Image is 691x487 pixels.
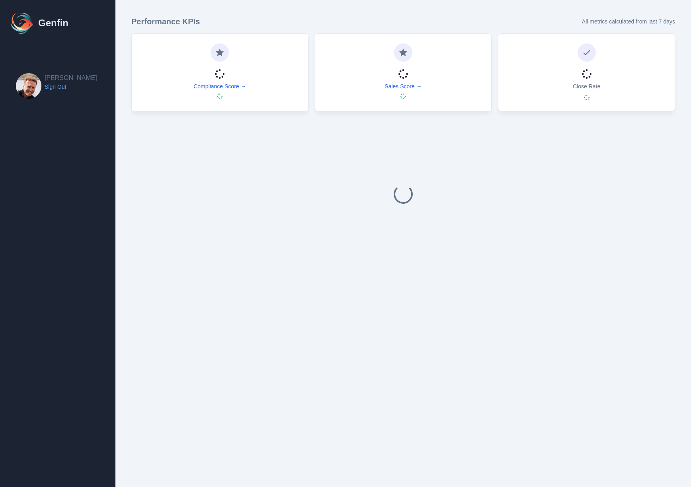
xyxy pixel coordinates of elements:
[131,16,200,27] h3: Performance KPIs
[45,73,97,83] h2: [PERSON_NAME]
[573,82,600,90] p: Close Rate
[10,10,35,36] img: Logo
[385,82,422,90] a: Sales Score →
[16,73,41,99] img: Brian Dunagan
[193,82,246,90] a: Compliance Score →
[38,17,68,29] h1: Genfin
[582,18,675,25] p: All metrics calculated from last 7 days
[45,83,97,91] a: Sign Out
